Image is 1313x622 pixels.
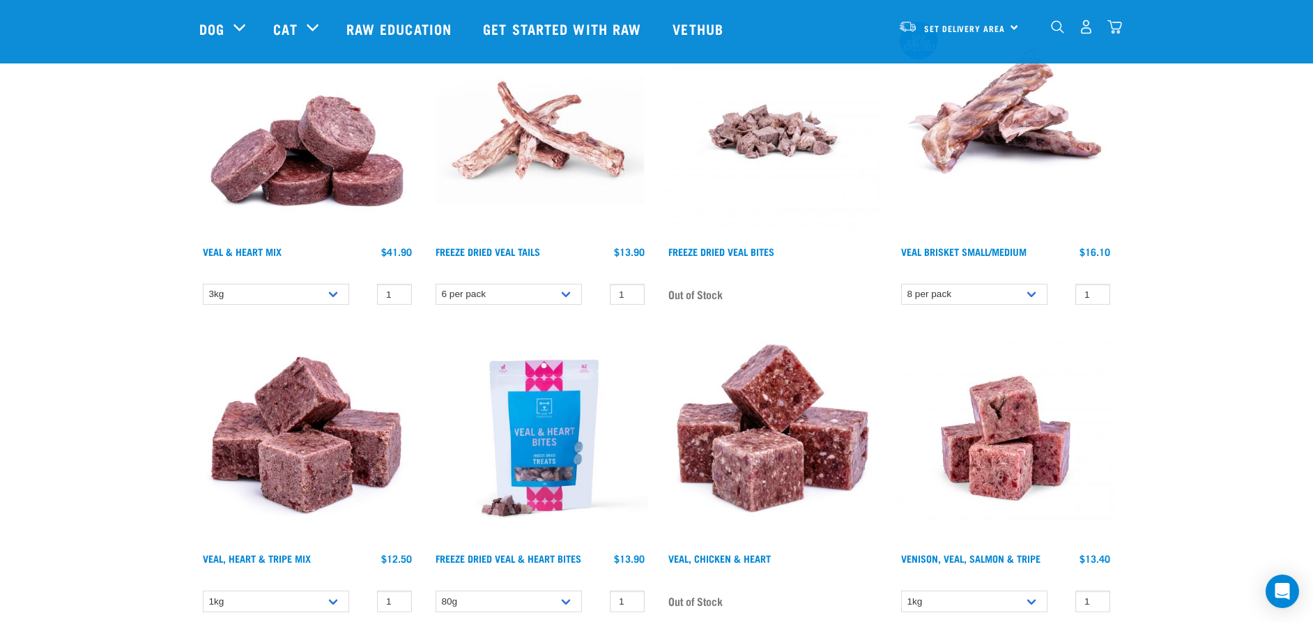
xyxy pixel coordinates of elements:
span: Out of Stock [668,284,723,305]
div: $13.40 [1080,553,1110,564]
div: $41.90 [381,246,412,257]
span: Out of Stock [668,591,723,612]
div: $12.50 [381,553,412,564]
input: 1 [610,591,645,612]
img: 1137 Veal Chicken Heart Mix 01 [665,330,881,546]
a: Veal, Heart & Tripe Mix [203,556,311,561]
a: Veal Brisket Small/Medium [901,249,1027,254]
a: Freeze Dried Veal & Heart Bites [436,556,581,561]
span: Set Delivery Area [924,26,1005,31]
a: Veal & Heart Mix [203,249,282,254]
a: Get started with Raw [469,1,659,56]
img: user.png [1079,20,1093,34]
a: Freeze Dried Veal Tails [436,249,540,254]
a: Freeze Dried Veal Bites [668,249,774,254]
img: Raw Essentials Freeze Dried Veal & Heart Bites Treats [432,330,648,546]
a: Veal, Chicken & Heart [668,556,771,561]
a: Cat [273,18,297,39]
input: 1 [377,591,412,612]
div: $16.10 [1080,246,1110,257]
img: FD Veal Tail White Background [432,23,648,239]
input: 1 [1075,284,1110,305]
a: Venison, Veal, Salmon & Tripe [901,556,1041,561]
img: van-moving.png [898,20,917,33]
a: Raw Education [332,1,469,56]
a: Dog [199,18,224,39]
div: $13.90 [614,553,645,564]
img: Cubes [199,330,415,546]
img: 1207 Veal Brisket 4pp 01 [898,23,1114,239]
img: Venison Veal Salmon Tripe 1621 [898,330,1114,546]
img: 1152 Veal Heart Medallions 01 [199,23,415,239]
div: $13.90 [614,246,645,257]
a: Vethub [659,1,741,56]
img: home-icon@2x.png [1107,20,1122,34]
img: Dried Veal Bites 1698 [665,23,881,239]
div: Open Intercom Messenger [1266,575,1299,608]
input: 1 [610,284,645,305]
input: 1 [377,284,412,305]
img: home-icon-1@2x.png [1051,20,1064,33]
input: 1 [1075,591,1110,612]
